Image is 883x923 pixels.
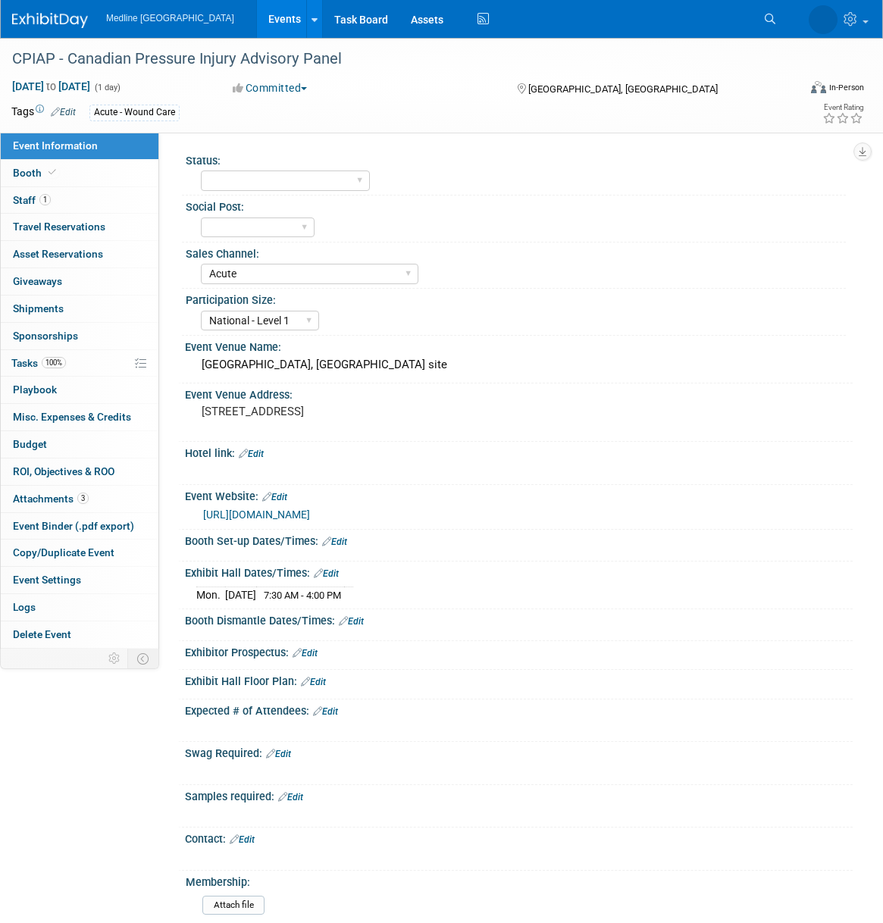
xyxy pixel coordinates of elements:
[185,485,853,505] div: Event Website:
[266,749,291,759] a: Edit
[1,486,158,512] a: Attachments3
[185,828,853,847] div: Contact:
[13,493,89,505] span: Attachments
[185,336,853,355] div: Event Venue Name:
[339,616,364,627] a: Edit
[7,45,781,73] div: CPIAP - Canadian Pressure Injury Advisory Panel
[262,492,287,502] a: Edit
[185,609,853,629] div: Booth Dismantle Dates/Times:
[186,149,846,168] div: Status:
[230,834,255,845] a: Edit
[185,641,853,661] div: Exhibitor Prospectus:
[77,493,89,504] span: 3
[1,513,158,540] a: Event Binder (.pdf export)
[106,13,234,23] span: Medline [GEOGRAPHIC_DATA]
[227,80,313,95] button: Committed
[102,649,128,668] td: Personalize Event Tab Strip
[822,104,863,111] div: Event Rating
[49,168,56,177] i: Booth reservation complete
[1,594,158,621] a: Logs
[314,568,339,579] a: Edit
[13,275,62,287] span: Giveaways
[13,139,98,152] span: Event Information
[202,405,446,418] pre: [STREET_ADDRESS]
[313,706,338,717] a: Edit
[186,871,846,890] div: Membership:
[13,248,103,260] span: Asset Reservations
[1,323,158,349] a: Sponsorships
[42,357,66,368] span: 100%
[186,196,846,214] div: Social Post:
[13,302,64,314] span: Shipments
[13,601,36,613] span: Logs
[293,648,318,659] a: Edit
[1,458,158,485] a: ROI, Objectives & ROO
[186,289,846,308] div: Participation Size:
[528,83,718,95] span: [GEOGRAPHIC_DATA], [GEOGRAPHIC_DATA]
[225,587,256,603] td: [DATE]
[1,431,158,458] a: Budget
[39,194,51,205] span: 1
[1,296,158,322] a: Shipments
[13,221,105,233] span: Travel Reservations
[196,587,225,603] td: Mon.
[1,350,158,377] a: Tasks100%
[185,530,853,549] div: Booth Set-up Dates/Times:
[51,107,76,117] a: Edit
[13,411,131,423] span: Misc. Expenses & Credits
[13,574,81,586] span: Event Settings
[1,187,158,214] a: Staff1
[1,241,158,268] a: Asset Reservations
[1,133,158,159] a: Event Information
[185,442,853,461] div: Hotel link:
[13,546,114,558] span: Copy/Duplicate Event
[1,160,158,186] a: Booth
[828,82,864,93] div: In-Person
[13,465,114,477] span: ROI, Objectives & ROO
[1,268,158,295] a: Giveaways
[731,79,864,102] div: Event Format
[185,742,853,762] div: Swag Required:
[44,80,58,92] span: to
[13,628,71,640] span: Delete Event
[185,383,853,402] div: Event Venue Address:
[809,5,838,34] img: Violet Buha
[278,792,303,803] a: Edit
[13,383,57,396] span: Playbook
[203,508,310,521] a: [URL][DOMAIN_NAME]
[1,621,158,648] a: Delete Event
[13,438,47,450] span: Budget
[12,13,88,28] img: ExhibitDay
[196,353,841,377] div: [GEOGRAPHIC_DATA], [GEOGRAPHIC_DATA] site
[13,167,59,179] span: Booth
[13,520,134,532] span: Event Binder (.pdf export)
[11,104,76,121] td: Tags
[13,194,51,206] span: Staff
[93,83,121,92] span: (1 day)
[185,785,853,805] div: Samples required:
[239,449,264,459] a: Edit
[322,537,347,547] a: Edit
[264,590,341,601] span: 7:30 AM - 4:00 PM
[1,377,158,403] a: Playbook
[89,105,180,120] div: Acute - Wound Care
[11,80,91,93] span: [DATE] [DATE]
[185,562,853,581] div: Exhibit Hall Dates/Times:
[1,540,158,566] a: Copy/Duplicate Event
[301,677,326,687] a: Edit
[185,699,853,719] div: Expected # of Attendees:
[11,357,66,369] span: Tasks
[185,670,853,690] div: Exhibit Hall Floor Plan:
[13,330,78,342] span: Sponsorships
[128,649,159,668] td: Toggle Event Tabs
[1,567,158,593] a: Event Settings
[186,242,846,261] div: Sales Channel:
[1,404,158,430] a: Misc. Expenses & Credits
[1,214,158,240] a: Travel Reservations
[811,81,826,93] img: Format-Inperson.png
